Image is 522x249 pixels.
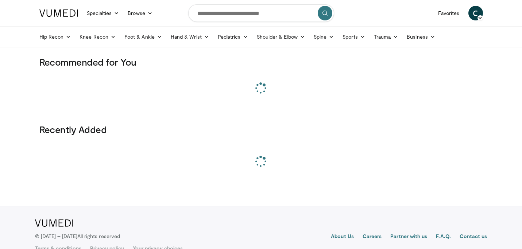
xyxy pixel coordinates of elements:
a: Pediatrics [213,30,252,44]
a: Favorites [434,6,464,20]
img: VuMedi Logo [35,219,73,227]
a: Contact us [460,233,487,241]
h3: Recently Added [39,124,483,135]
a: Shoulder & Elbow [252,30,309,44]
h3: Recommended for You [39,56,483,68]
a: Browse [123,6,157,20]
a: Knee Recon [75,30,120,44]
img: VuMedi Logo [39,9,78,17]
p: © [DATE] – [DATE] [35,233,120,240]
a: Business [402,30,440,44]
a: C [468,6,483,20]
a: Hip Recon [35,30,76,44]
a: About Us [331,233,354,241]
a: F.A.Q. [436,233,451,241]
a: Careers [363,233,382,241]
span: All rights reserved [77,233,120,239]
a: Trauma [370,30,403,44]
a: Foot & Ankle [120,30,166,44]
a: Hand & Wrist [166,30,213,44]
a: Sports [338,30,370,44]
a: Spine [309,30,338,44]
a: Specialties [82,6,124,20]
input: Search topics, interventions [188,4,334,22]
a: Partner with us [390,233,427,241]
